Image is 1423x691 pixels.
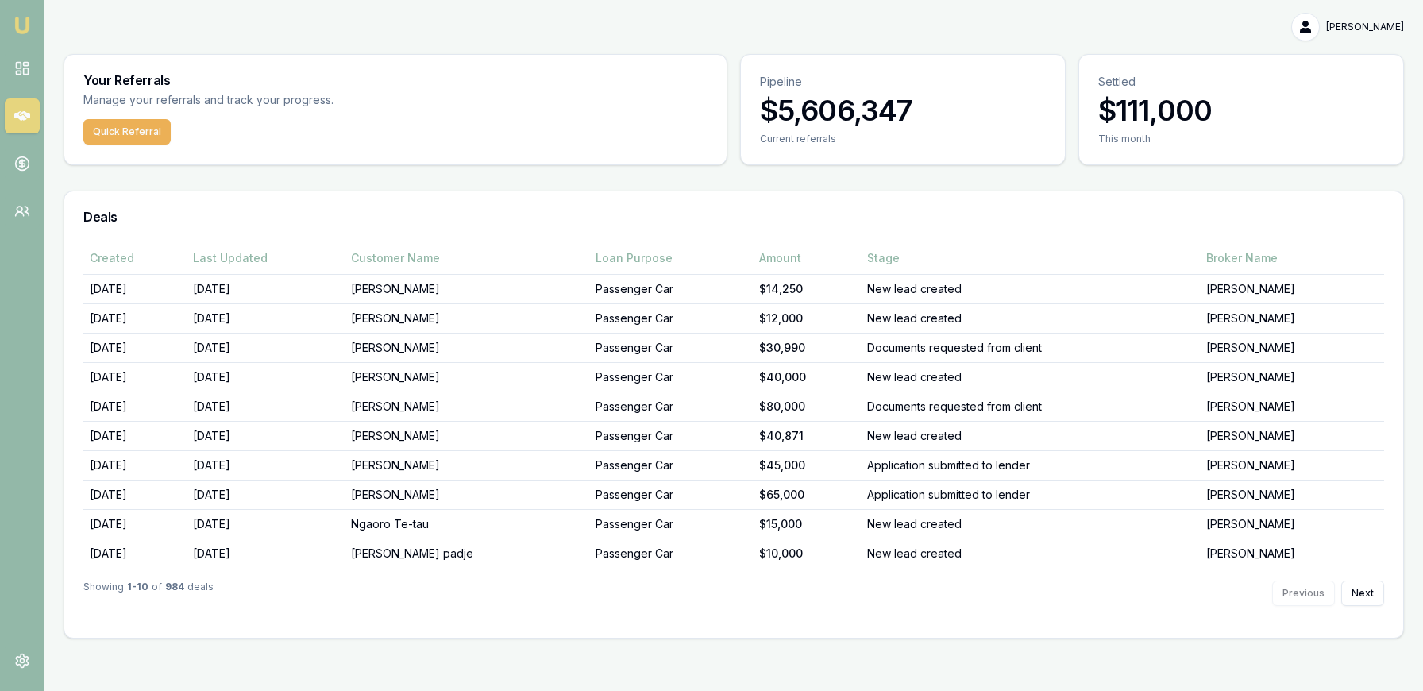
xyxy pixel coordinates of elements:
td: Passenger Car [589,509,753,539]
td: [PERSON_NAME] [345,274,589,303]
p: Pipeline [760,74,1046,90]
div: This month [1098,133,1384,145]
td: New lead created [861,274,1200,303]
td: [DATE] [83,362,187,392]
td: New lead created [861,539,1200,568]
h3: $5,606,347 [760,95,1046,126]
td: [DATE] [187,392,345,421]
div: $12,000 [759,311,854,326]
td: [DATE] [187,480,345,509]
h3: Your Referrals [83,74,708,87]
td: [DATE] [187,421,345,450]
td: [PERSON_NAME] [345,480,589,509]
h3: Deals [83,210,1384,223]
td: Documents requested from client [861,333,1200,362]
td: [DATE] [83,539,187,568]
td: [DATE] [187,450,345,480]
td: [PERSON_NAME] [1200,539,1384,568]
td: Passenger Car [589,392,753,421]
td: [DATE] [187,539,345,568]
td: Passenger Car [589,303,753,333]
td: Passenger Car [589,362,753,392]
td: [PERSON_NAME] padje [345,539,589,568]
td: [PERSON_NAME] [1200,392,1384,421]
div: Broker Name [1206,250,1378,266]
td: [PERSON_NAME] [345,392,589,421]
td: [PERSON_NAME] [345,303,589,333]
div: $65,000 [759,487,854,503]
button: Quick Referral [83,119,171,145]
td: [DATE] [83,421,187,450]
div: $40,871 [759,428,854,444]
div: Current referrals [760,133,1046,145]
div: Stage [867,250,1194,266]
td: Application submitted to lender [861,480,1200,509]
div: Created [90,250,180,266]
td: [DATE] [83,509,187,539]
td: Passenger Car [589,274,753,303]
td: [DATE] [83,480,187,509]
td: Passenger Car [589,421,753,450]
td: New lead created [861,421,1200,450]
p: Settled [1098,74,1384,90]
div: $80,000 [759,399,854,415]
div: Showing of deals [83,581,214,606]
td: [DATE] [187,274,345,303]
div: $40,000 [759,369,854,385]
td: Passenger Car [589,480,753,509]
div: $10,000 [759,546,854,562]
strong: 1 - 10 [127,581,148,606]
td: Passenger Car [589,450,753,480]
h3: $111,000 [1098,95,1384,126]
td: Documents requested from client [861,392,1200,421]
div: Last Updated [193,250,338,266]
td: [DATE] [187,303,345,333]
td: [DATE] [187,333,345,362]
td: [DATE] [83,450,187,480]
td: Ngaoro Te-tau [345,509,589,539]
div: Amount [759,250,854,266]
td: [PERSON_NAME] [1200,333,1384,362]
td: Passenger Car [589,333,753,362]
td: New lead created [861,509,1200,539]
td: New lead created [861,303,1200,333]
td: [DATE] [187,362,345,392]
td: [PERSON_NAME] [1200,362,1384,392]
td: Passenger Car [589,539,753,568]
td: [DATE] [83,392,187,421]
td: [DATE] [83,333,187,362]
td: [PERSON_NAME] [345,421,589,450]
td: [PERSON_NAME] [345,450,589,480]
td: [PERSON_NAME] [345,333,589,362]
button: Next [1341,581,1384,606]
td: [PERSON_NAME] [1200,274,1384,303]
div: $15,000 [759,516,854,532]
td: [PERSON_NAME] [1200,509,1384,539]
td: [PERSON_NAME] [1200,450,1384,480]
strong: 984 [165,581,184,606]
div: $14,250 [759,281,854,297]
td: [DATE] [187,509,345,539]
img: emu-icon-u.png [13,16,32,35]
div: $30,990 [759,340,854,356]
td: [PERSON_NAME] [1200,480,1384,509]
div: $45,000 [759,457,854,473]
td: New lead created [861,362,1200,392]
div: Customer Name [351,250,583,266]
p: Manage your referrals and track your progress. [83,91,490,110]
td: [DATE] [83,303,187,333]
td: [PERSON_NAME] [1200,303,1384,333]
td: Application submitted to lender [861,450,1200,480]
td: [PERSON_NAME] [345,362,589,392]
td: [DATE] [83,274,187,303]
div: Loan Purpose [596,250,746,266]
td: [PERSON_NAME] [1200,421,1384,450]
span: [PERSON_NAME] [1326,21,1404,33]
